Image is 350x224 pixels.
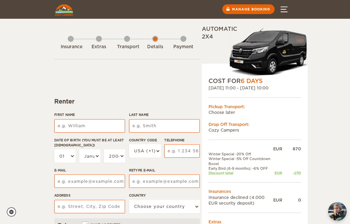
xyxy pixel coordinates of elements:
[282,146,301,152] div: 870
[54,119,125,133] input: e.g. William
[129,174,200,188] input: e.g. example@example.com
[54,112,125,117] label: First Name
[164,144,200,158] input: e.g. 1 234 567 890
[54,174,125,188] input: e.g. example@example.com
[222,4,275,14] a: Manage booking
[145,44,165,50] div: Details
[54,193,125,198] label: Address
[129,168,200,173] label: Retype E-mail
[209,127,301,133] td: Cozy Campers
[202,25,308,77] div: Automatic 2x4
[55,4,73,16] img: Cozy Campers
[209,189,301,194] td: Insurances
[89,44,109,50] div: Extras
[54,97,200,105] div: Renter
[209,166,273,171] td: Early Bird (6-9 months): -6% OFF
[117,44,137,50] div: Transport
[7,207,20,217] a: Cookie settings
[273,171,282,175] div: EUR
[164,138,200,143] label: Telephone
[61,44,81,50] div: Insurance
[129,119,200,133] input: e.g. Smith
[129,112,200,117] label: Last Name
[229,27,308,77] img: Stuttur-m-c-logo-2.png
[209,104,301,109] div: Pickup Transport:
[209,77,301,85] div: COST FOR
[209,171,273,175] td: Discount total
[282,171,301,175] div: -270
[209,122,301,127] div: Drop Off Transport:
[328,202,347,221] img: Freyja at Cozy Campers
[209,152,273,156] td: Winter Special -20% Off
[328,202,347,221] button: chat-button
[282,197,301,203] div: 0
[209,109,301,115] td: Choose later
[241,78,262,84] span: 6 Days
[209,195,273,206] td: Insurance declined (4.000 EUR security deposit)
[273,146,282,152] div: EUR
[129,138,161,143] label: Country Code
[209,85,301,91] div: [DATE] 11:00 - [DATE] 10:00
[54,168,125,173] label: E-mail
[54,200,125,213] input: e.g. Street, City, Zip Code
[54,138,125,148] label: Date of birth (You must be at least [DEMOGRAPHIC_DATA])
[173,44,193,50] div: Payment
[209,156,273,166] td: Winter Special -5% Off Countdown Boost
[129,193,200,198] label: Country
[273,197,282,203] div: EUR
